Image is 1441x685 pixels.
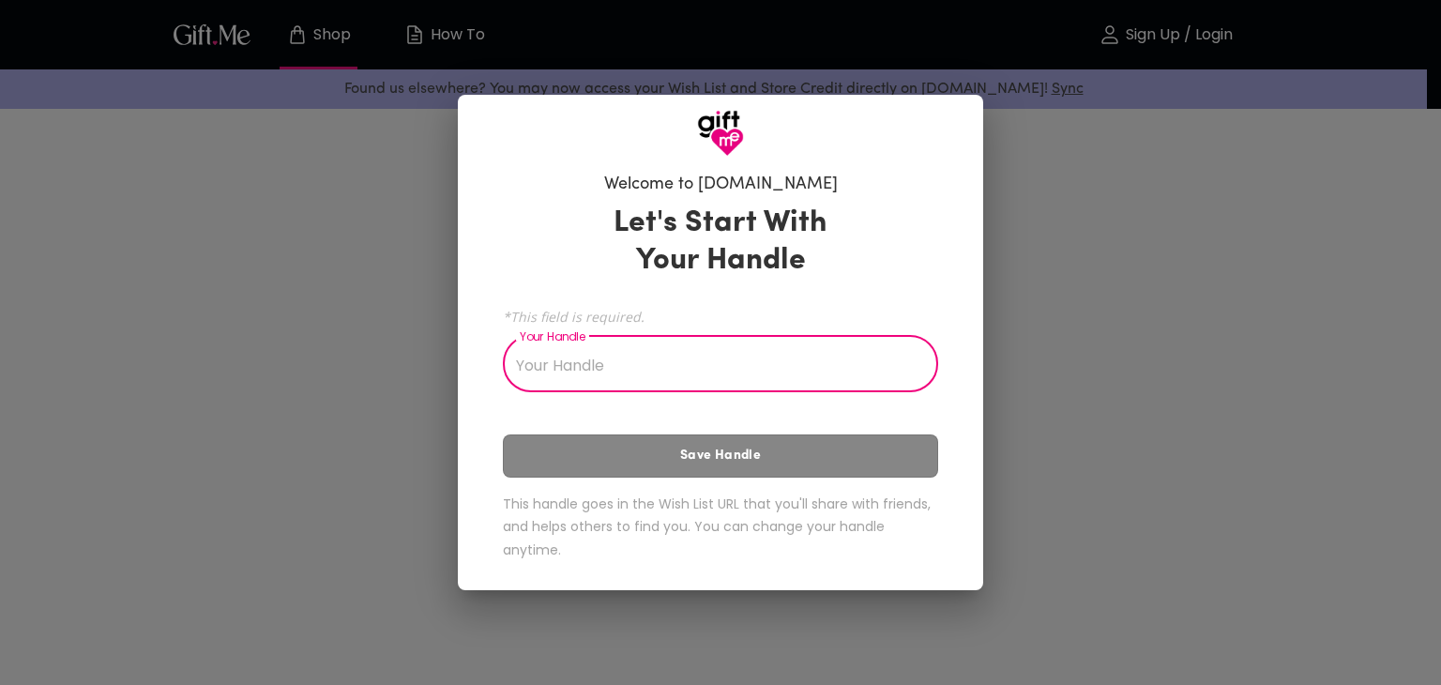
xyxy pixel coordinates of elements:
[503,340,918,392] input: Your Handle
[697,110,744,157] img: GiftMe Logo
[503,308,938,326] span: *This field is required.
[590,205,851,280] h3: Let's Start With Your Handle
[503,493,938,562] h6: This handle goes in the Wish List URL that you'll share with friends, and helps others to find yo...
[604,174,838,196] h6: Welcome to [DOMAIN_NAME]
